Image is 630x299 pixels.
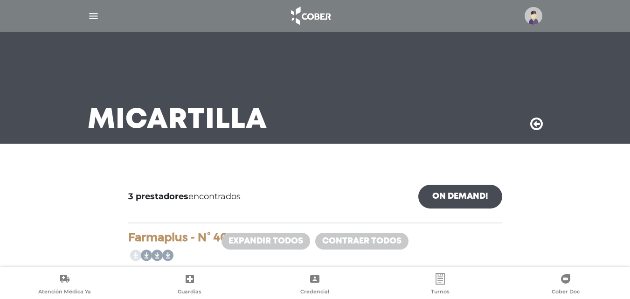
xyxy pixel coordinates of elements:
b: 3 prestadores [128,191,188,202]
img: profile-placeholder.svg [525,7,542,25]
img: Cober_menu-lines-white.svg [88,10,99,22]
a: Atención Médica Ya [2,273,127,297]
a: Turnos [378,273,503,297]
h3: Mi Cartilla [88,108,267,132]
a: Contraer todos [315,233,408,250]
a: Expandir todos [222,233,310,250]
a: Cober Doc [503,273,628,297]
a: On Demand! [418,185,502,209]
a: Guardias [127,273,253,297]
span: Atención Médica Ya [38,288,91,297]
span: Cober Doc [552,288,580,297]
img: logo_cober_home-white.png [286,5,335,27]
span: Turnos [431,288,450,297]
a: Credencial [252,273,378,297]
span: encontrados [128,190,241,203]
span: Guardias [178,288,201,297]
h4: Farmaplus - N° 40 [128,231,502,244]
span: Credencial [300,288,329,297]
